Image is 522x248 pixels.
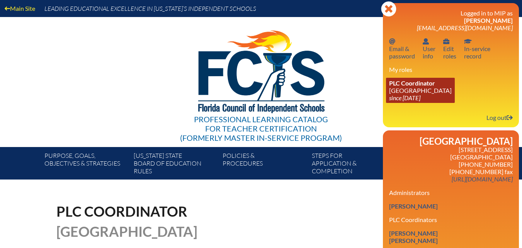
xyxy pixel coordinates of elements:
[386,36,418,61] a: Email passwordEmail &password
[389,38,395,44] svg: Email password
[386,78,455,103] a: PLC Coordinator [GEOGRAPHIC_DATA] since [DATE]
[56,223,197,240] span: [GEOGRAPHIC_DATA]
[41,150,130,180] a: Purpose, goals,objectives & strategies
[131,150,219,180] a: [US_STATE] StateBoard of Education rules
[423,38,429,44] svg: User info
[483,112,516,123] a: Log outLog out
[507,115,513,121] svg: Log out
[464,38,472,44] svg: In-service record
[389,137,513,146] h2: [GEOGRAPHIC_DATA]
[389,66,513,73] h3: My roles
[389,9,513,31] h3: Logged in to MIP as
[181,17,341,123] img: FCISlogo221.eps
[389,94,420,101] i: since [DATE]
[449,174,516,184] a: [URL][DOMAIN_NAME]
[309,150,398,180] a: Steps forapplication & completion
[2,3,38,14] a: Main Site
[440,36,459,61] a: User infoEditroles
[56,203,187,220] span: PLC Coordinator
[386,228,441,238] a: [PERSON_NAME]
[389,189,513,196] h3: Administrators
[381,1,396,17] svg: Close
[180,115,342,142] div: Professional Learning Catalog (formerly Master In-service Program)
[205,124,317,133] span: for Teacher Certification
[389,216,513,223] h3: PLC Coordinators
[443,38,449,44] svg: User info
[420,36,439,61] a: User infoUserinfo
[389,146,513,183] p: [STREET_ADDRESS] [GEOGRAPHIC_DATA] [PHONE_NUMBER] [PHONE_NUMBER] fax
[386,201,441,211] a: [PERSON_NAME]
[389,79,435,87] span: PLC Coordinator
[464,17,513,24] span: [PERSON_NAME]
[177,15,345,144] a: Professional Learning Catalog for Teacher Certification(formerly Master In-service Program)
[386,235,441,246] a: [PERSON_NAME]
[219,150,308,180] a: Policies &Procedures
[417,24,513,31] span: [EMAIL_ADDRESS][DOMAIN_NAME]
[461,36,493,61] a: In-service recordIn-servicerecord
